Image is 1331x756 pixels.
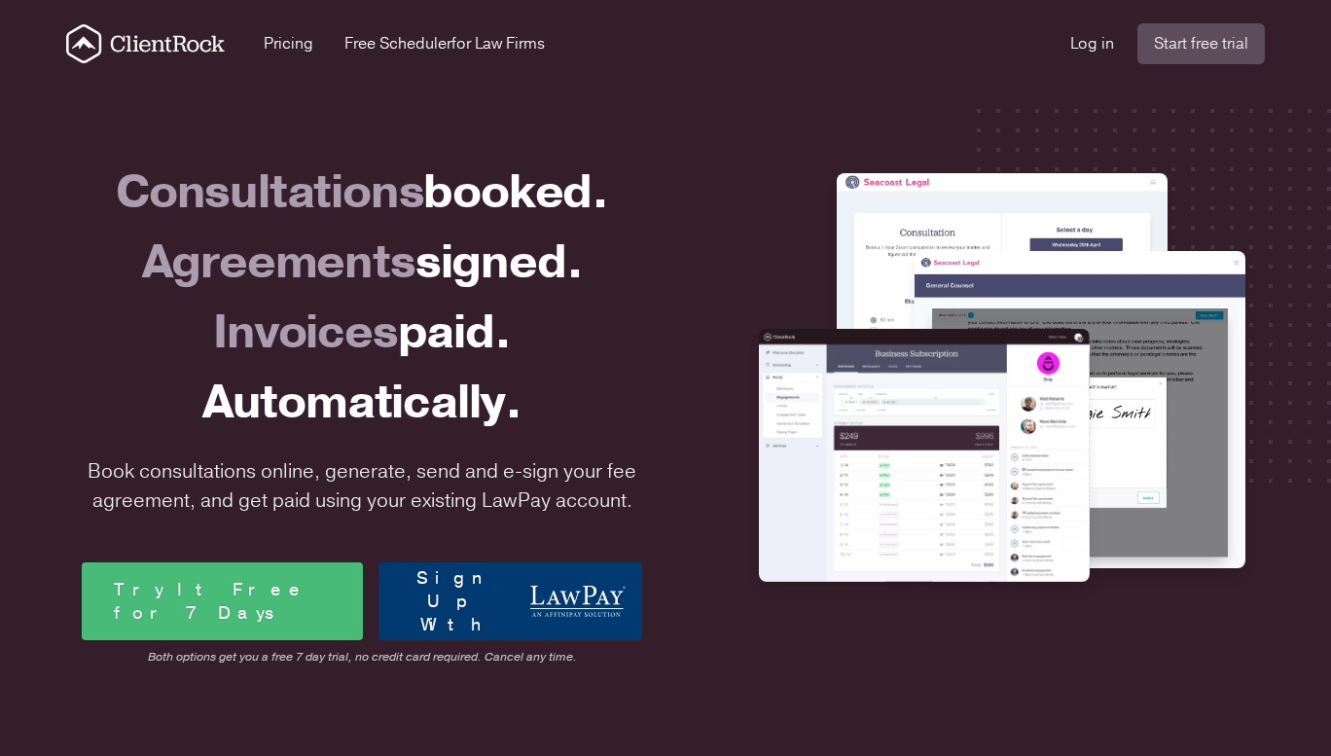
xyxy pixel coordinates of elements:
span: signed. [415,231,583,294]
img: Draft your fee agreement in seconds. [837,173,1168,382]
a: Go to the homepage [66,24,225,63]
div: Automatically. [82,368,642,438]
a: Sign Up With [378,562,642,640]
p: Book consultations online, generate, send and e-sign your fee agreement, and get paid using your ... [74,457,650,516]
a: Try It Free for 7 Days [82,562,363,640]
span: booked. [423,161,608,224]
a: Pricing [264,32,313,55]
a: Log in [1070,32,1114,55]
a: Start free trial [1137,23,1265,64]
span: for Law Firms [451,33,545,54]
div: Consultations [82,158,642,228]
img: Draft your fee agreement in seconds. [915,251,1245,568]
a: Free Schedulerfor Law Firms [344,32,545,55]
img: Draft your fee agreement in seconds. [759,329,1090,582]
span: Both options get you a free 7 day trial, no credit card required. Cancel any time. [82,648,642,666]
span: paid. [398,301,511,364]
div: Agreements [82,228,642,298]
nav: Global [43,23,1288,64]
svg: ClientRock Logo [66,24,225,63]
div: Invoices [82,298,642,368]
